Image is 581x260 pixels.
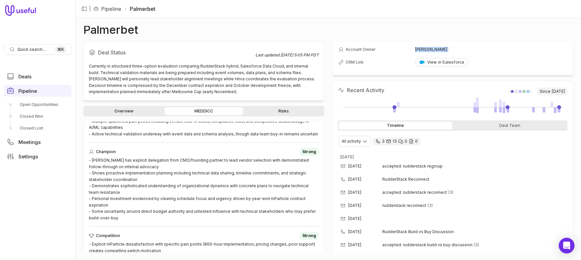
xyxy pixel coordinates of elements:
[302,233,316,238] span: Strong
[348,242,361,248] time: [DATE]
[4,99,71,110] a: Open Opportunities
[348,216,361,221] time: [DATE]
[346,47,376,52] span: Account Owner
[419,60,465,65] div: View in Salesforce
[348,229,361,234] time: [DATE]
[89,148,319,156] div: Champion
[18,154,38,159] span: Settings
[18,89,37,93] span: Pipeline
[382,177,557,182] span: RudderStack Reconnect
[101,5,121,13] a: Pipeline
[348,164,361,169] time: [DATE]
[382,190,447,195] span: accepted: rudderstack reconnect
[17,47,46,52] span: Quick search...
[89,63,319,95] div: Currently in structured three-option evaluation comparing RudderStack hybrid, Salesforce Data Clo...
[4,136,71,148] a: Meetings
[4,99,71,133] div: Pipeline submenu
[346,60,364,65] span: CRM Link
[255,52,319,58] div: Last updated
[79,4,89,14] button: Collapse sidebar
[4,150,71,162] a: Settings
[537,88,568,95] span: Since
[55,46,66,53] kbd: ⌘ K
[302,149,316,154] span: Strong
[448,190,453,195] span: 3 emails in thread
[4,123,71,133] a: Closed Lost
[340,154,354,159] time: [DATE]
[559,238,574,253] div: Open Intercom Messenger
[348,190,361,195] time: [DATE]
[85,107,163,115] a: Overview
[348,177,361,182] time: [DATE]
[415,44,567,55] td: [PERSON_NAME]
[453,122,567,130] div: Deal Team
[18,140,41,145] span: Meetings
[89,47,255,58] h2: Deal Status
[4,85,71,97] a: Pipeline
[474,242,479,248] span: 3 emails in thread
[124,5,155,13] li: Palmerbet
[338,86,384,94] h2: Recent Activity
[18,74,31,79] span: Deals
[4,111,71,122] a: Closed Won
[552,89,565,94] time: [DATE]
[280,52,319,57] time: [DATE] 5:05 PM PDT
[382,229,557,234] span: RudderStack Build vs Buy Discussion
[165,107,243,115] a: MEDDICC
[428,203,433,208] span: 3 emails in thread
[382,203,426,208] span: rudderstack reconnect
[373,137,420,145] div: 3 calls and 13 email threads
[339,122,452,130] div: Timeline
[4,70,71,82] a: Deals
[382,242,472,248] span: accepted: rudderstack build vs buy discussion
[244,107,323,115] a: Risks
[89,157,319,221] div: - [PERSON_NAME] has explicit delegation from CMO/founding partner to lead vendor selection with d...
[415,58,469,67] a: View in Salesforce
[83,26,138,34] h1: Palmerbet
[89,5,91,13] span: |
[89,232,319,240] div: Competition
[382,164,443,169] span: accepted: rudderstack regroup
[348,203,361,208] time: [DATE]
